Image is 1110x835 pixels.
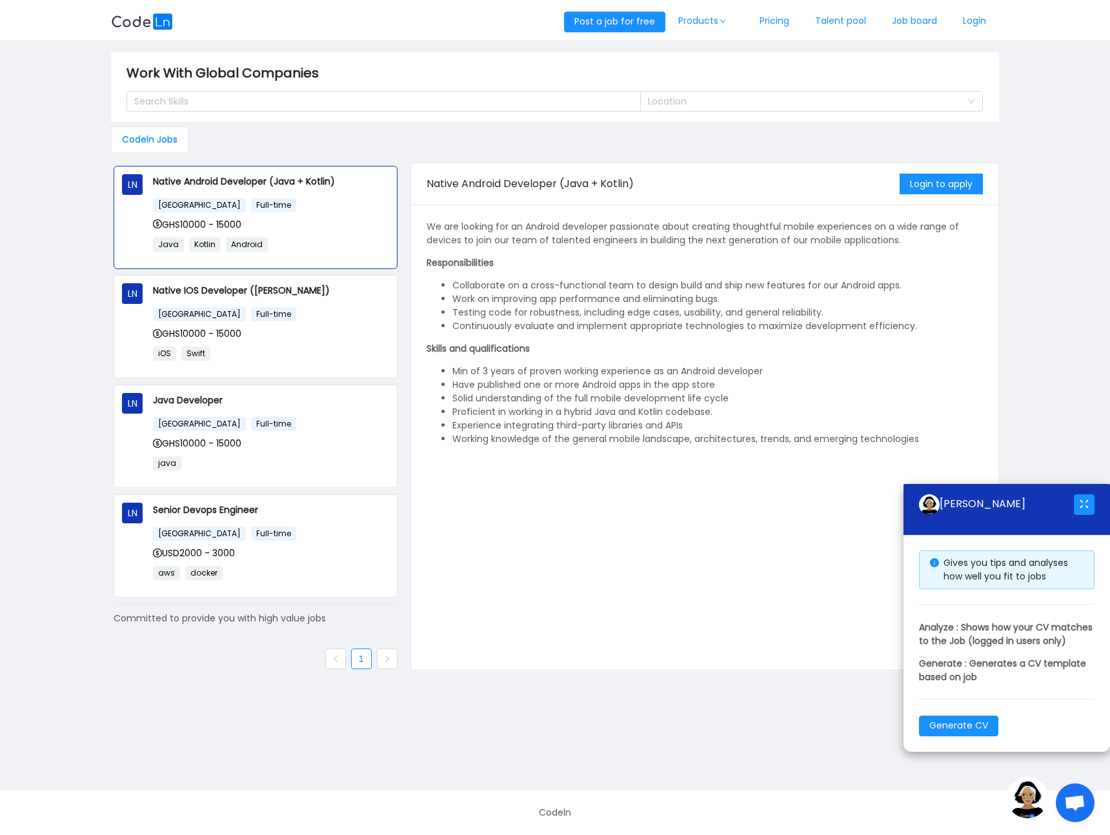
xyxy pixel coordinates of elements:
[452,292,983,306] li: Work on improving app performance and eliminating bugs.
[900,174,983,194] button: Login to apply
[189,237,221,252] span: Kotlin
[452,319,983,333] li: Continuously evaluate and implement appropriate technologies to maximize development efficiency.
[153,237,184,252] span: Java
[452,378,983,392] li: Have published one or more Android apps in the app store
[930,558,939,567] i: icon: info-circle
[134,95,621,108] div: Search Skills
[251,198,296,212] span: Full-time
[181,347,210,361] span: Swift
[919,621,1095,648] p: Analyze : Shows how your CV matches to the Job (logged in users only)
[153,329,162,338] i: icon: dollar
[943,556,1068,583] span: Gives you tips and analyses how well you fit to jobs
[427,176,634,191] span: Native Android Developer (Java + Kotlin)
[153,307,246,321] span: [GEOGRAPHIC_DATA]
[452,306,983,319] li: Testing code for robustness, including edge cases, usability, and general reliability.
[111,14,173,30] img: logobg.f302741d.svg
[564,15,665,28] a: Post a job for free
[351,649,372,669] li: 1
[153,174,388,188] p: Native Android Developer (Java + Kotlin)
[153,437,241,450] span: GHS10000 - 15000
[352,649,371,669] a: 1
[251,527,296,541] span: Full-time
[427,220,983,247] p: We are looking for an Android developer passionate about creating thoughtful mobile experiences o...
[1074,494,1095,515] button: icon: fullscreen
[452,419,983,432] li: Experience integrating third-party libraries and APIs
[114,612,397,625] div: Committed to provide you with high value jobs
[153,417,246,431] span: [GEOGRAPHIC_DATA]
[153,456,181,470] span: java
[427,256,494,269] strong: Responsibilities
[967,97,975,106] i: icon: down
[185,566,223,580] span: docker
[1056,783,1095,822] a: Open chat
[919,494,1074,515] div: [PERSON_NAME]
[226,237,268,252] span: Android
[251,307,296,321] span: Full-time
[153,548,162,558] i: icon: dollar
[383,655,391,663] i: icon: right
[919,494,940,515] img: ground.ddcf5dcf.png
[128,283,137,304] span: LN
[452,405,983,419] li: Proficient in working in a hybrid Java and Kotlin codebase.
[251,417,296,431] span: Full-time
[128,174,137,195] span: LN
[153,327,241,340] span: GHS10000 - 15000
[452,432,983,446] li: Working knowledge of the general mobile landscape, architectures, trends, and emerging technologies
[153,218,241,231] span: GHS10000 - 15000
[128,503,137,523] span: LN
[153,198,246,212] span: [GEOGRAPHIC_DATA]
[153,527,246,541] span: [GEOGRAPHIC_DATA]
[564,12,665,32] button: Post a job for free
[452,392,983,405] li: Solid understanding of the full mobile development life cycle
[452,365,983,378] li: Min of 3 years of proven working experience as an Android developer
[153,439,162,448] i: icon: dollar
[1007,777,1048,818] img: ground.ddcf5dcf.png
[153,547,235,559] span: USD2000 - 3000
[153,566,180,580] span: aws
[452,279,983,292] li: Collaborate on a cross-functional team to design build and ship new features for our Android apps.
[126,63,327,83] span: Work With Global Companies
[377,649,398,669] li: Next Page
[919,716,998,736] button: Generate CV
[325,649,346,669] li: Previous Page
[153,219,162,228] i: icon: dollar
[153,393,388,407] p: Java Developer
[153,503,388,517] p: Senior Devops Engineer
[153,347,176,361] span: iOS
[719,18,727,25] i: icon: down
[332,655,339,663] i: icon: left
[648,95,961,108] div: Location
[111,126,188,152] div: Codeln Jobs
[919,657,1095,684] p: Generate : Generates a CV template based on job
[153,283,388,297] p: Native IOS Developer ([PERSON_NAME])
[427,342,530,355] strong: Skills and qualifications
[128,393,137,414] span: LN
